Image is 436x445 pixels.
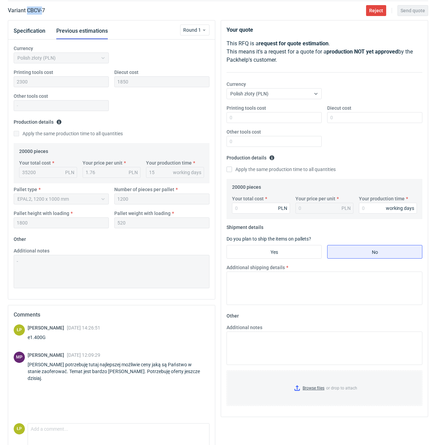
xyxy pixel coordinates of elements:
span: [DATE] 12:09:29 [67,352,100,358]
div: PLN [129,169,138,176]
input: 0 [327,112,422,123]
label: Do you plan to ship the items on pallets? [227,236,311,242]
legend: Production details [227,152,275,160]
span: [DATE] 14:26:51 [67,325,100,331]
label: or drop to attach [227,371,422,405]
figcaption: ŁP [14,324,25,336]
label: Your price per unit [83,159,122,166]
div: e1.400G [28,334,100,341]
input: 0 [359,203,417,214]
legend: 20000 pieces [232,182,261,190]
label: Your production time [359,195,405,202]
div: working days [386,205,414,212]
button: Specification [14,23,45,39]
label: Currency [14,45,33,52]
div: Michał Palasek [14,352,25,363]
label: Other tools cost [14,93,48,99]
div: Łukasz Postawa [14,423,25,434]
figcaption: MP [14,352,25,363]
label: Your production time [146,159,192,166]
label: Pallet weight with loading [114,210,171,217]
label: Yes [227,245,322,259]
button: Reject [366,5,386,16]
div: working days [173,169,201,176]
label: Your total cost [19,159,51,166]
label: Diecut cost [327,105,351,111]
label: Printing tools cost [14,69,53,76]
label: Apply the same production time to all quantities [227,166,336,173]
strong: Your quote [227,27,253,33]
button: Send quote [397,5,428,16]
legend: 20000 pieces [19,146,48,154]
label: Printing tools cost [227,105,266,111]
label: Your price per unit [295,195,335,202]
strong: production NOT yet approved [326,48,398,55]
label: Additional notes [227,324,262,331]
label: Currency [227,81,246,88]
h2: Comments [14,311,209,319]
label: Number of pieces per pallet [114,186,174,193]
label: Pallet type [14,186,37,193]
input: 0 [227,136,322,147]
span: Polish złoty (PLN) [230,91,268,96]
div: Łukasz Postawa [14,324,25,336]
p: This RFQ is a . This means it's a request for a quote for a by the Packhelp's customer. [227,40,422,64]
span: Reject [369,8,383,13]
label: Other tools cost [227,128,261,135]
legend: Other [14,234,26,242]
label: Additional shipping details [227,264,285,271]
label: Diecut cost [114,69,139,76]
span: Round 1 [183,27,202,33]
strong: request for quote estimation [259,40,329,47]
input: 0 [232,203,290,214]
span: Send quote [401,8,425,13]
figcaption: ŁP [14,423,25,434]
div: PLN [341,205,351,212]
button: Previous estimations [56,23,108,39]
legend: Other [227,310,239,319]
div: PLN [278,205,287,212]
h2: Variant CBCV - 7 [8,6,45,15]
legend: Shipment details [227,222,263,230]
label: Additional notes [14,247,49,254]
div: PLN [65,169,74,176]
label: No [327,245,422,259]
label: Your total cost [232,195,264,202]
label: Pallet height with loading [14,210,69,217]
span: [PERSON_NAME] [28,352,67,358]
label: Apply the same production time to all quantities [14,130,123,137]
input: 0 [227,112,322,123]
span: [PERSON_NAME] [28,325,67,331]
legend: Production details [14,117,62,125]
textarea: - [14,255,209,288]
div: [PERSON_NAME] potrzebuję tutaj najlepszej możliwie ceny jaką są Państwo w stanie zaoferować. Tema... [28,361,209,382]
